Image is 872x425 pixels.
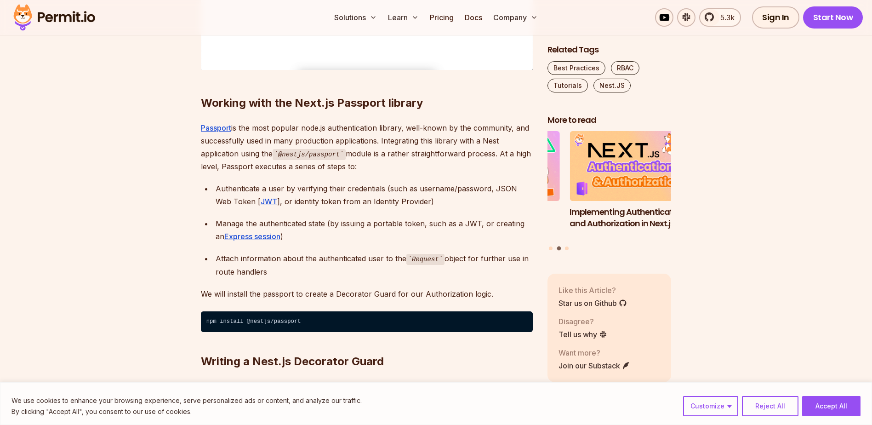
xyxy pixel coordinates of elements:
div: Authenticate a user by verifying their credentials (such as username/password, JSON Web Token [ ]... [216,182,533,208]
span: 5.3k [715,12,735,23]
a: RBAC [611,61,639,75]
a: Sign In [752,6,799,29]
img: Permit logo [9,2,99,33]
button: Go to slide 3 [565,247,569,250]
h3: Implementing Authentication and Authorization in Next.js [570,207,694,230]
img: Implementing Authentication and Authorization in Next.js [570,132,694,201]
a: Express session [224,232,280,241]
a: Implementing Authentication and Authorization in Next.jsImplementing Authentication and Authoriza... [570,132,694,241]
p: We will install the passport to create a Decorator Guard for our Authorization logic. [201,287,533,300]
h3: Implementing Multi-Tenant RBAC in Nuxt.js [436,207,560,230]
li: 2 of 3 [570,132,694,241]
button: Learn [384,8,422,27]
div: Posts [547,132,672,252]
button: Customize [683,396,738,416]
p: By clicking "Accept All", you consent to our use of cookies. [11,406,362,417]
a: Passport [201,123,231,132]
a: Tell us why [559,329,607,340]
a: Tutorials [547,79,588,92]
p: is the most popular node.js authentication library, well-known by the community, and successfully... [201,121,533,173]
div: Attach information about the authenticated user to the object for further use in route handlers [216,252,533,278]
a: JWT [261,197,277,206]
a: Nest.JS [593,79,631,92]
li: 1 of 3 [436,132,560,241]
a: Docs [461,8,486,27]
h2: Related Tags [547,44,672,56]
p: Disagree? [559,316,607,327]
h2: More to read [547,115,672,126]
button: Company [490,8,541,27]
button: Go to slide 1 [549,247,553,250]
p: Like this Article? [559,285,627,296]
button: Go to slide 2 [557,247,561,251]
p: To start, let’s create another folder in our folder inside the project. We can name this folder .... [201,380,533,406]
button: Solutions [331,8,381,27]
h2: Writing a Nest.js Decorator Guard [201,317,533,369]
a: 5.3k [699,8,741,27]
code: @nestjs/passport [273,149,346,160]
p: We use cookies to enhance your browsing experience, serve personalized ads or content, and analyz... [11,395,362,406]
code: Request [406,254,445,265]
a: Best Practices [547,61,605,75]
p: Want more? [559,347,630,358]
div: Manage the authenticated state (by issuing a portable token, such as a JWT, or creating an ) [216,217,533,243]
a: Join our Substack [559,360,630,371]
h2: Working with the Next.js Passport library [201,59,533,110]
a: Start Now [803,6,863,29]
button: Reject All [742,396,798,416]
button: Accept All [802,396,861,416]
code: npm install @nestjs/passport [201,311,533,333]
a: Star us on Github [559,298,627,309]
a: Pricing [426,8,457,27]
